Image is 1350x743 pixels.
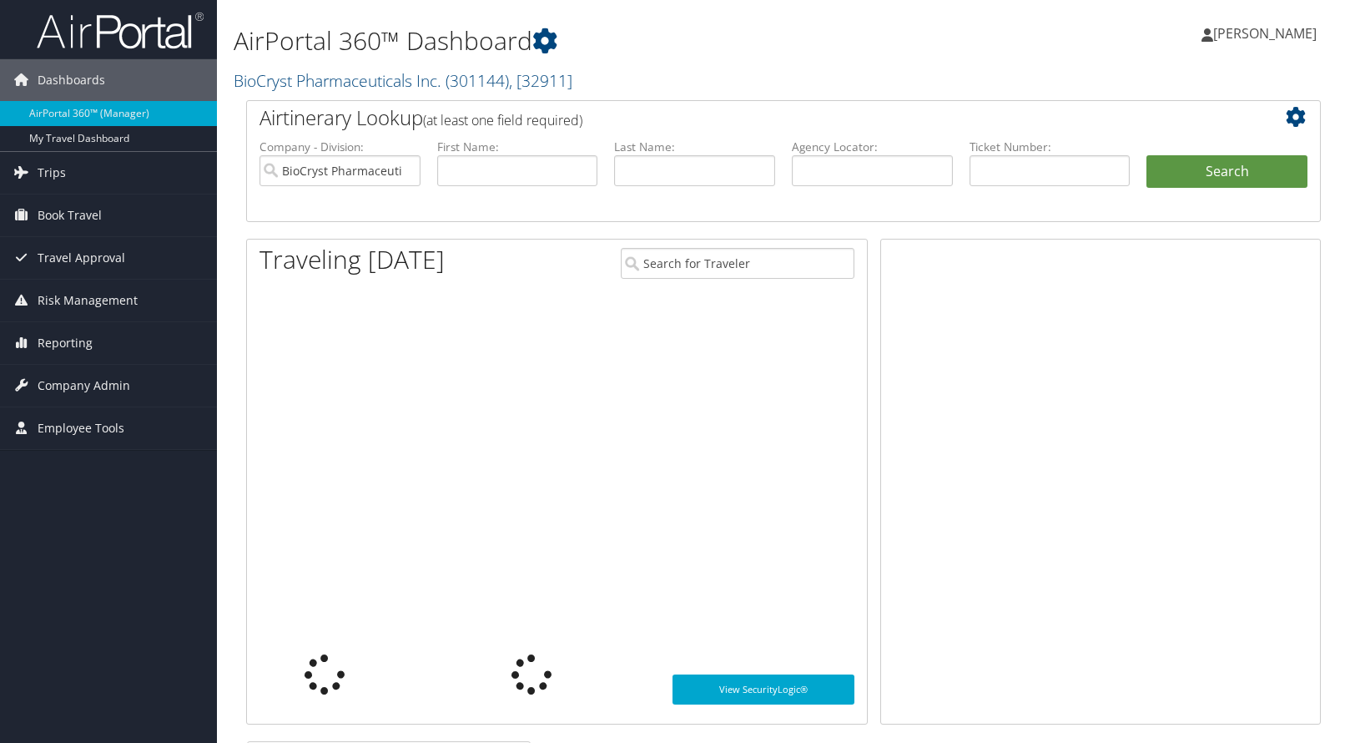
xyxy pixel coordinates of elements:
[38,59,105,101] span: Dashboards
[1146,155,1307,189] button: Search
[1213,24,1317,43] span: [PERSON_NAME]
[259,104,1218,132] h2: Airtinerary Lookup
[38,322,93,364] span: Reporting
[446,69,509,92] span: ( 301144 )
[1201,8,1333,58] a: [PERSON_NAME]
[509,69,572,92] span: , [ 32911 ]
[614,139,775,155] label: Last Name:
[38,407,124,449] span: Employee Tools
[621,248,854,279] input: Search for Traveler
[38,365,130,407] span: Company Admin
[37,11,204,50] img: airportal-logo.png
[259,242,445,277] h1: Traveling [DATE]
[38,237,125,279] span: Travel Approval
[234,23,967,58] h1: AirPortal 360™ Dashboard
[437,139,598,155] label: First Name:
[259,139,421,155] label: Company - Division:
[792,139,953,155] label: Agency Locator:
[38,280,138,321] span: Risk Management
[38,195,102,236] span: Book Travel
[234,69,572,92] a: BioCryst Pharmaceuticals Inc.
[423,111,582,129] span: (at least one field required)
[970,139,1131,155] label: Ticket Number:
[38,152,66,194] span: Trips
[672,675,854,705] a: View SecurityLogic®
